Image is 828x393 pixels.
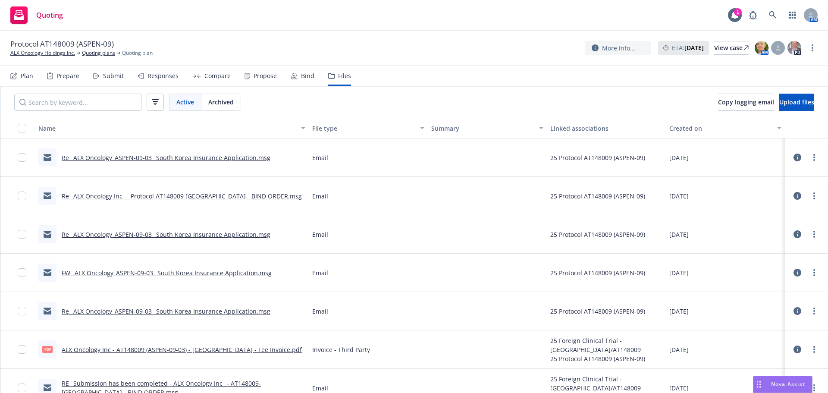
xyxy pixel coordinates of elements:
[550,374,662,393] div: 25 Foreign Clinical Trial - [GEOGRAPHIC_DATA]/AT148009
[62,154,270,162] a: Re_ ALX Oncology_ASPEN-09-03_ South Korea Insurance Application.msg
[38,124,296,133] div: Name
[338,72,351,79] div: Files
[18,345,26,354] input: Toggle Row Selected
[809,229,819,239] a: more
[669,153,689,162] span: [DATE]
[62,307,270,315] a: Re_ ALX Oncology_ASPEN-09-03_ South Korea Insurance Application.msg
[547,118,666,138] button: Linked associations
[550,124,662,133] div: Linked associations
[809,306,819,316] a: more
[176,97,194,107] span: Active
[312,153,328,162] span: Email
[753,376,764,393] div: Drag to move
[301,72,314,79] div: Bind
[312,345,370,354] span: Invoice - Third Party
[809,152,819,163] a: more
[62,192,302,200] a: Re_ ALX Oncology Inc_ - Protocol AT148009 [GEOGRAPHIC_DATA] - BIND ORDER.msg
[42,346,53,352] span: pdf
[672,43,704,52] span: ETA :
[669,345,689,354] span: [DATE]
[714,41,749,54] div: View case
[718,94,774,111] button: Copy logging email
[122,49,153,57] span: Quoting plan
[669,307,689,316] span: [DATE]
[36,12,63,19] span: Quoting
[809,191,819,201] a: more
[669,268,689,277] span: [DATE]
[550,153,645,162] div: 25 Protocol AT148009 (ASPEN-09)
[18,192,26,200] input: Toggle Row Selected
[718,98,774,106] span: Copy logging email
[809,344,819,355] a: more
[684,44,704,52] strong: [DATE]
[312,192,328,201] span: Email
[312,230,328,239] span: Email
[204,72,231,79] div: Compare
[669,124,772,133] div: Created on
[62,346,302,354] a: ALX Oncology Inc - AT148009 (ASPEN-09-03) - [GEOGRAPHIC_DATA] - Fee Invoice.pdf
[809,267,819,278] a: more
[10,39,114,49] span: Protocol AT148009 (ASPEN-09)
[62,230,270,239] a: Re_ ALX Oncology_ASPEN-09-03_ South Korea Insurance Application.msg
[585,41,651,55] button: More info...
[784,6,801,24] a: Switch app
[14,94,141,111] input: Search by keyword...
[550,230,645,239] div: 25 Protocol AT148009 (ASPEN-09)
[550,268,645,277] div: 25 Protocol AT148009 (ASPEN-09)
[550,192,645,201] div: 25 Protocol AT148009 (ASPEN-09)
[809,383,819,393] a: more
[312,307,328,316] span: Email
[10,49,75,57] a: ALX Oncology Holdings Inc.
[428,118,547,138] button: Summary
[254,72,277,79] div: Propose
[771,380,805,388] span: Nova Assist
[18,153,26,162] input: Toggle Row Selected
[312,268,328,277] span: Email
[18,268,26,277] input: Toggle Row Selected
[103,72,124,79] div: Submit
[734,8,742,16] div: 1
[779,98,814,106] span: Upload files
[208,97,234,107] span: Archived
[431,124,534,133] div: Summary
[753,376,812,393] button: Nova Assist
[18,384,26,392] input: Toggle Row Selected
[787,41,801,55] img: photo
[312,124,415,133] div: File type
[744,6,762,24] a: Report a Bug
[82,49,115,57] a: Quoting plans
[18,124,26,132] input: Select all
[602,44,635,53] span: More info...
[56,72,79,79] div: Prepare
[7,3,66,27] a: Quoting
[666,118,785,138] button: Created on
[62,269,272,277] a: FW_ ALX Oncology_ASPEN-09-03_ South Korea Insurance Application.msg
[669,384,689,393] span: [DATE]
[18,307,26,315] input: Toggle Row Selected
[714,41,749,55] a: View case
[18,230,26,239] input: Toggle Row Selected
[669,230,689,239] span: [DATE]
[550,307,645,316] div: 25 Protocol AT148009 (ASPEN-09)
[779,94,814,111] button: Upload files
[755,41,768,55] img: photo
[309,118,428,138] button: File type
[807,43,818,53] a: more
[21,72,33,79] div: Plan
[35,118,309,138] button: Name
[312,384,328,393] span: Email
[550,336,662,354] div: 25 Foreign Clinical Trial - [GEOGRAPHIC_DATA]/AT148009
[147,72,179,79] div: Responses
[669,192,689,201] span: [DATE]
[550,354,662,363] div: 25 Protocol AT148009 (ASPEN-09)
[764,6,781,24] a: Search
